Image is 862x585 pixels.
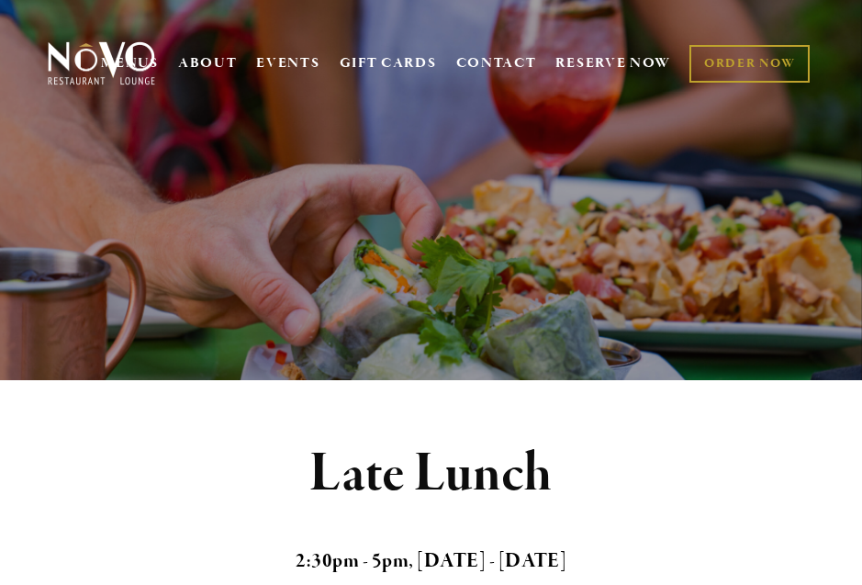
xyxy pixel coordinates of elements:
a: ORDER NOW [689,45,810,83]
a: MENUS [101,54,159,73]
a: RESERVE NOW [555,46,671,81]
a: CONTACT [456,46,537,81]
img: Novo Restaurant &amp; Lounge [44,40,159,86]
a: ABOUT [178,54,238,73]
a: EVENTS [256,54,319,73]
a: GIFT CARDS [340,46,437,81]
strong: Late Lunch [309,439,553,509]
strong: 2:30pm - 5pm, [DATE] - [DATE] [296,548,567,574]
